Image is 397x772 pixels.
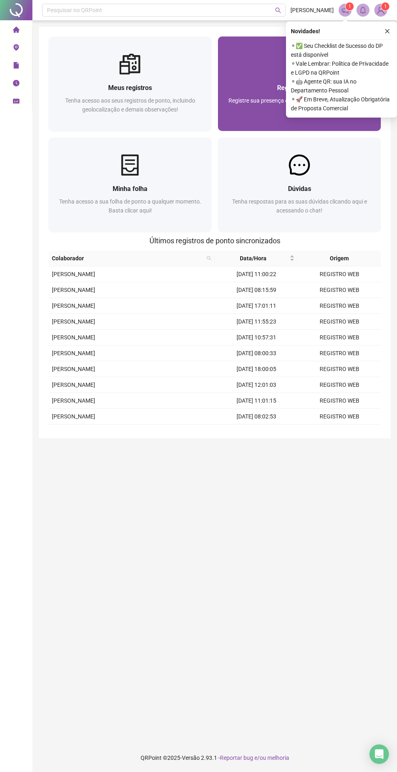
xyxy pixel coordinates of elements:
td: [DATE] 10:57:31 [215,330,298,345]
img: 82100 [375,4,387,16]
a: Registrar pontoRegistre sua presença com rapidez e segurança clicando aqui! [218,36,381,131]
td: [DATE] 11:01:15 [215,393,298,409]
span: Tenha respostas para as suas dúvidas clicando aqui e acessando o chat! [232,198,367,214]
span: [PERSON_NAME] [52,318,95,325]
span: [PERSON_NAME] [290,6,334,15]
span: schedule [13,94,19,110]
span: Registre sua presença com rapidez e segurança clicando aqui! [228,97,370,113]
span: Colaborador [52,254,203,263]
span: Versão [182,755,200,761]
span: Registrar ponto [277,84,322,92]
span: [PERSON_NAME] [52,334,95,341]
a: DúvidasTenha respostas para as suas dúvidas clicando aqui e acessando o chat! [218,137,381,232]
span: Tenha acesso aos seus registros de ponto, incluindo geolocalização e demais observações! [65,97,195,113]
td: REGISTRO WEB [298,298,381,314]
span: [PERSON_NAME] [52,287,95,293]
span: [PERSON_NAME] [52,413,95,420]
td: [DATE] 17:01:11 [215,298,298,314]
td: [DATE] 08:00:33 [215,345,298,361]
td: REGISTRO WEB [298,393,381,409]
span: home [13,23,19,39]
td: [DATE] 12:01:03 [215,377,298,393]
td: [DATE] 18:00:14 [215,425,298,440]
footer: QRPoint © 2025 - 2.93.1 - [32,744,397,772]
span: Meus registros [108,84,152,92]
span: file [13,58,19,75]
span: environment [13,41,19,57]
td: REGISTRO WEB [298,266,381,282]
span: [PERSON_NAME] [52,302,95,309]
td: REGISTRO WEB [298,330,381,345]
span: [PERSON_NAME] [52,382,95,388]
span: bell [359,6,367,14]
td: [DATE] 18:00:05 [215,361,298,377]
th: Data/Hora [215,251,298,266]
td: [DATE] 11:00:22 [215,266,298,282]
span: [PERSON_NAME] [52,350,95,356]
span: clock-circle [13,76,19,92]
span: search [275,7,281,13]
th: Origem [298,251,381,266]
a: Meus registrosTenha acesso aos seus registros de ponto, incluindo geolocalização e demais observa... [49,36,211,131]
span: Últimos registros de ponto sincronizados [149,236,280,245]
span: Reportar bug e/ou melhoria [220,755,289,761]
sup: 1 [346,2,354,11]
span: 1 [384,4,387,9]
sup: Atualize o seu contato no menu Meus Dados [381,2,389,11]
span: ⚬ 🚀 Em Breve, Atualização Obrigatória de Proposta Comercial [291,95,392,113]
span: [PERSON_NAME] [52,366,95,372]
td: REGISTRO WEB [298,377,381,393]
span: Tenha acesso a sua folha de ponto a qualquer momento. Basta clicar aqui! [59,198,201,214]
td: [DATE] 11:55:23 [215,314,298,330]
span: search [207,256,211,261]
div: Open Intercom Messenger [369,744,389,764]
td: [DATE] 08:02:53 [215,409,298,425]
span: Minha folha [113,185,147,193]
span: close [384,28,390,34]
span: [PERSON_NAME] [52,397,95,404]
span: Dúvidas [288,185,311,193]
a: Minha folhaTenha acesso a sua folha de ponto a qualquer momento. Basta clicar aqui! [49,137,211,232]
span: notification [342,6,349,14]
span: ⚬ ✅ Seu Checklist de Sucesso do DP está disponível [291,41,392,59]
span: Data/Hora [218,254,288,263]
td: REGISTRO WEB [298,345,381,361]
span: Novidades ! [291,27,320,36]
td: REGISTRO WEB [298,361,381,377]
span: search [205,252,213,264]
td: [DATE] 08:15:59 [215,282,298,298]
span: ⚬ Vale Lembrar: Política de Privacidade e LGPD na QRPoint [291,59,392,77]
span: [PERSON_NAME] [52,271,95,277]
span: ⚬ 🤖 Agente QR: sua IA no Departamento Pessoal [291,77,392,95]
td: REGISTRO WEB [298,282,381,298]
td: REGISTRO WEB [298,409,381,425]
span: 1 [348,4,351,9]
td: REGISTRO WEB [298,425,381,440]
td: REGISTRO WEB [298,314,381,330]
